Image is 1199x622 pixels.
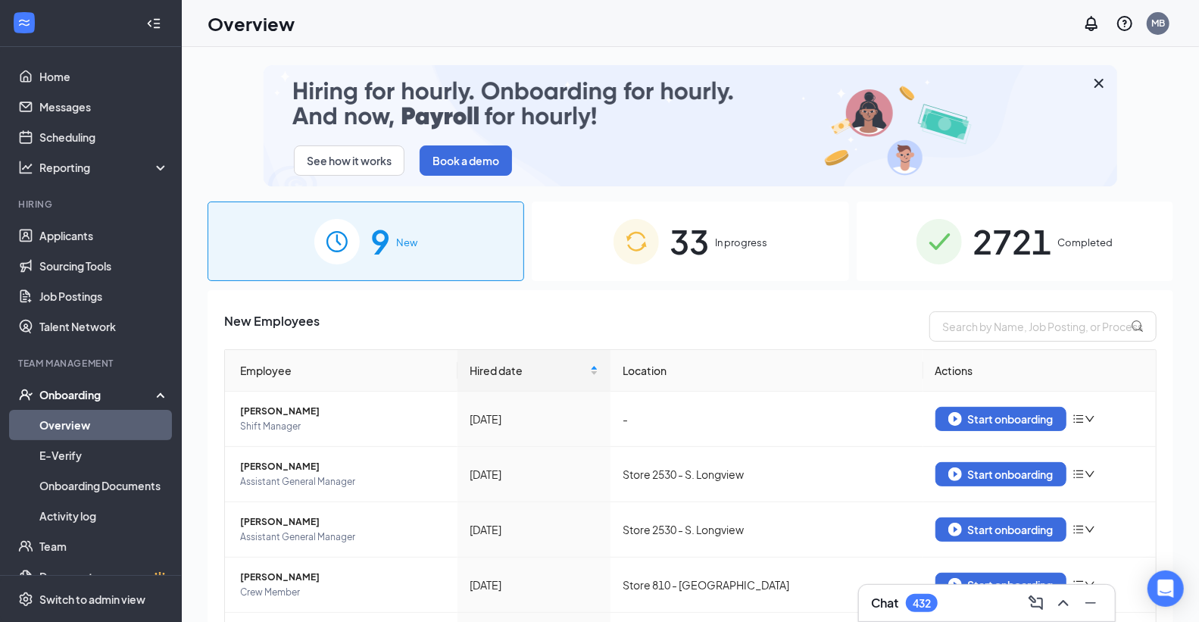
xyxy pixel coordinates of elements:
[913,597,931,610] div: 432
[264,65,1117,186] img: payroll-small.gif
[240,459,445,474] span: [PERSON_NAME]
[948,578,1054,592] div: Start onboarding
[1079,591,1103,615] button: Minimize
[225,350,457,392] th: Employee
[948,412,1054,426] div: Start onboarding
[1057,235,1113,250] span: Completed
[420,145,512,176] button: Book a demo
[240,404,445,419] span: [PERSON_NAME]
[1090,74,1108,92] svg: Cross
[670,215,709,267] span: 33
[39,251,169,281] a: Sourcing Tools
[39,387,156,402] div: Onboarding
[240,419,445,434] span: Shift Manager
[39,501,169,531] a: Activity log
[224,311,320,342] span: New Employees
[1147,570,1184,607] div: Open Intercom Messenger
[39,592,145,607] div: Switch to admin view
[39,561,169,592] a: DocumentsCrown
[17,15,32,30] svg: WorkstreamLogo
[935,573,1066,597] button: Start onboarding
[610,502,923,558] td: Store 2530 - S. Longview
[470,577,598,593] div: [DATE]
[240,570,445,585] span: [PERSON_NAME]
[146,16,161,31] svg: Collapse
[39,122,169,152] a: Scheduling
[610,447,923,502] td: Store 2530 - S. Longview
[923,350,1156,392] th: Actions
[39,160,170,175] div: Reporting
[1085,524,1095,535] span: down
[18,357,166,370] div: Team Management
[871,595,898,611] h3: Chat
[39,220,169,251] a: Applicants
[610,558,923,613] td: Store 810 - [GEOGRAPHIC_DATA]
[39,470,169,501] a: Onboarding Documents
[1082,594,1100,612] svg: Minimize
[1085,414,1095,424] span: down
[1051,591,1076,615] button: ChevronUp
[1054,594,1073,612] svg: ChevronUp
[1082,14,1101,33] svg: Notifications
[39,281,169,311] a: Job Postings
[39,311,169,342] a: Talent Network
[470,466,598,483] div: [DATE]
[18,198,166,211] div: Hiring
[1085,580,1095,590] span: down
[39,92,169,122] a: Messages
[1073,468,1085,480] span: bars
[1024,591,1048,615] button: ComposeMessage
[39,61,169,92] a: Home
[240,530,445,545] span: Assistant General Manager
[935,407,1066,431] button: Start onboarding
[1073,579,1085,591] span: bars
[39,410,169,440] a: Overview
[240,585,445,600] span: Crew Member
[240,474,445,489] span: Assistant General Manager
[610,350,923,392] th: Location
[948,467,1054,481] div: Start onboarding
[1073,524,1085,536] span: bars
[470,362,587,379] span: Hired date
[935,462,1066,486] button: Start onboarding
[610,392,923,447] td: -
[1151,17,1165,30] div: MB
[294,145,404,176] button: See how it works
[470,521,598,538] div: [DATE]
[1073,413,1085,425] span: bars
[39,531,169,561] a: Team
[973,215,1051,267] span: 2721
[715,235,767,250] span: In progress
[1116,14,1134,33] svg: QuestionInfo
[18,387,33,402] svg: UserCheck
[370,215,390,267] span: 9
[935,517,1066,542] button: Start onboarding
[1027,594,1045,612] svg: ComposeMessage
[39,440,169,470] a: E-Verify
[1085,469,1095,480] span: down
[18,592,33,607] svg: Settings
[396,235,417,250] span: New
[929,311,1157,342] input: Search by Name, Job Posting, or Process
[240,514,445,530] span: [PERSON_NAME]
[18,160,33,175] svg: Analysis
[948,523,1054,536] div: Start onboarding
[470,411,598,427] div: [DATE]
[208,11,295,36] h1: Overview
